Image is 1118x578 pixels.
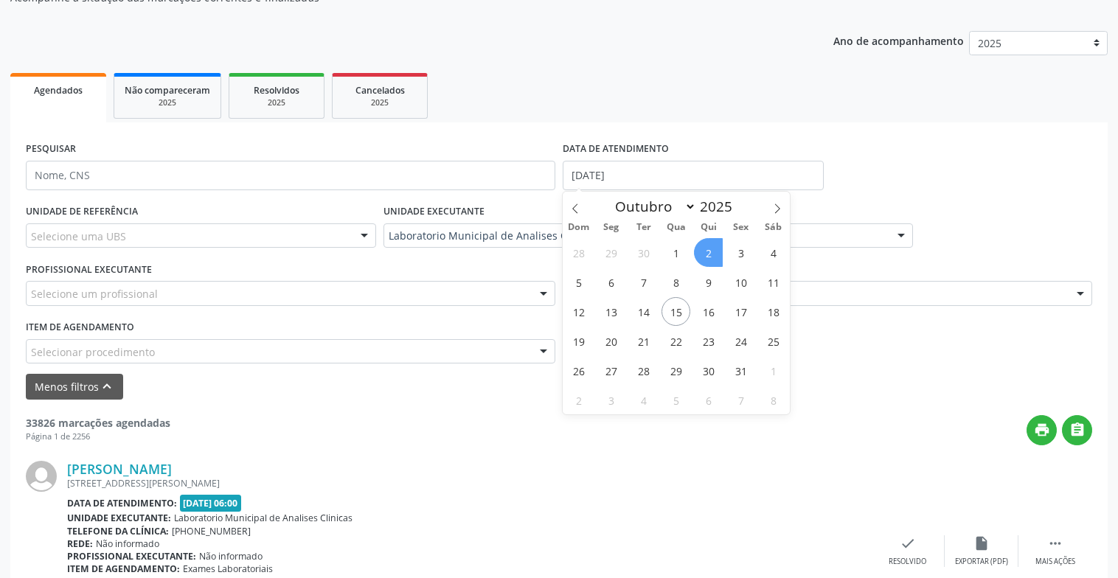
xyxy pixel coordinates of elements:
[694,268,723,296] span: Outubro 9, 2025
[564,386,593,414] span: Novembro 2, 2025
[125,84,210,97] span: Não compareceram
[662,268,690,296] span: Outubro 8, 2025
[757,223,790,232] span: Sáb
[597,268,625,296] span: Outubro 6, 2025
[183,563,273,575] span: Exames Laboratoriais
[694,327,723,355] span: Outubro 23, 2025
[1027,415,1057,445] button: print
[608,196,696,217] select: Month
[26,201,138,223] label: UNIDADE DE REFERÊNCIA
[629,327,658,355] span: Outubro 21, 2025
[726,297,755,326] span: Outubro 17, 2025
[34,84,83,97] span: Agendados
[26,461,57,492] img: img
[759,238,788,267] span: Outubro 4, 2025
[564,238,593,267] span: Setembro 28, 2025
[67,477,871,490] div: [STREET_ADDRESS][PERSON_NAME]
[694,238,723,267] span: Outubro 2, 2025
[26,431,170,443] div: Página 1 de 2256
[662,386,690,414] span: Novembro 5, 2025
[1062,415,1092,445] button: 
[628,223,660,232] span: Ter
[629,356,658,385] span: Outubro 28, 2025
[692,223,725,232] span: Qui
[389,229,883,243] span: Laboratorio Municipal de Analises Clinicas
[343,97,417,108] div: 2025
[564,297,593,326] span: Outubro 12, 2025
[355,84,405,97] span: Cancelados
[563,223,595,232] span: Dom
[889,557,926,567] div: Resolvido
[973,535,990,551] i: insert_drive_file
[564,268,593,296] span: Outubro 5, 2025
[759,327,788,355] span: Outubro 25, 2025
[660,223,692,232] span: Qua
[67,563,180,575] b: Item de agendamento:
[31,286,158,302] span: Selecione um profissional
[725,223,757,232] span: Sex
[1035,557,1075,567] div: Mais ações
[1069,422,1086,438] i: 
[629,268,658,296] span: Outubro 7, 2025
[694,356,723,385] span: Outubro 30, 2025
[67,537,93,550] b: Rede:
[172,525,251,537] span: [PHONE_NUMBER]
[254,84,299,97] span: Resolvidos
[564,356,593,385] span: Outubro 26, 2025
[726,268,755,296] span: Outubro 10, 2025
[1034,422,1050,438] i: print
[662,297,690,326] span: Outubro 15, 2025
[597,386,625,414] span: Novembro 3, 2025
[597,297,625,326] span: Outubro 13, 2025
[67,497,177,509] b: Data de atendimento:
[383,201,485,223] label: UNIDADE EXECUTANTE
[726,238,755,267] span: Outubro 3, 2025
[759,268,788,296] span: Outubro 11, 2025
[595,223,628,232] span: Seg
[26,258,152,281] label: PROFISSIONAL EXECUTANTE
[67,525,169,537] b: Telefone da clínica:
[125,97,210,108] div: 2025
[67,461,172,477] a: [PERSON_NAME]
[26,161,555,190] input: Nome, CNS
[662,327,690,355] span: Outubro 22, 2025
[240,97,313,108] div: 2025
[726,386,755,414] span: Novembro 7, 2025
[833,31,964,49] p: Ano de acompanhamento
[662,356,690,385] span: Outubro 29, 2025
[1047,535,1063,551] i: 
[199,550,263,563] span: Não informado
[629,386,658,414] span: Novembro 4, 2025
[563,138,669,161] label: DATA DE ATENDIMENTO
[629,238,658,267] span: Setembro 30, 2025
[99,378,115,394] i: keyboard_arrow_up
[26,138,76,161] label: PESQUISAR
[67,550,196,563] b: Profissional executante:
[726,356,755,385] span: Outubro 31, 2025
[629,297,658,326] span: Outubro 14, 2025
[96,537,159,550] span: Não informado
[31,344,155,360] span: Selecionar procedimento
[759,356,788,385] span: Novembro 1, 2025
[26,374,123,400] button: Menos filtroskeyboard_arrow_up
[597,356,625,385] span: Outubro 27, 2025
[67,512,171,524] b: Unidade executante:
[26,316,134,339] label: Item de agendamento
[726,327,755,355] span: Outubro 24, 2025
[694,297,723,326] span: Outubro 16, 2025
[759,297,788,326] span: Outubro 18, 2025
[597,327,625,355] span: Outubro 20, 2025
[31,229,126,244] span: Selecione uma UBS
[696,197,745,216] input: Year
[597,238,625,267] span: Setembro 29, 2025
[759,386,788,414] span: Novembro 8, 2025
[564,327,593,355] span: Outubro 19, 2025
[563,161,824,190] input: Selecione um intervalo
[662,238,690,267] span: Outubro 1, 2025
[694,386,723,414] span: Novembro 6, 2025
[26,416,170,430] strong: 33826 marcações agendadas
[180,495,242,512] span: [DATE] 06:00
[174,512,353,524] span: Laboratorio Municipal de Analises Clinicas
[955,557,1008,567] div: Exportar (PDF)
[900,535,916,551] i: check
